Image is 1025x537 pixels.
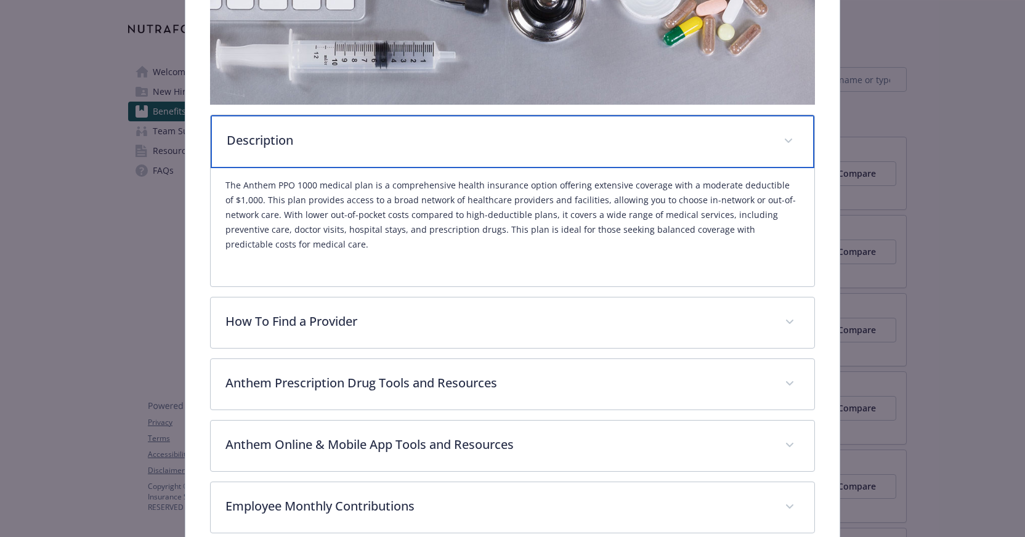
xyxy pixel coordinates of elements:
[211,482,815,533] div: Employee Monthly Contributions
[225,312,771,331] p: How To Find a Provider
[211,359,815,410] div: Anthem Prescription Drug Tools and Resources
[211,168,815,286] div: Description
[227,131,769,150] p: Description
[211,115,815,168] div: Description
[225,178,800,252] p: The Anthem PPO 1000 medical plan is a comprehensive health insurance option offering extensive co...
[225,374,771,392] p: Anthem Prescription Drug Tools and Resources
[211,421,815,471] div: Anthem Online & Mobile App Tools and Resources
[225,435,771,454] p: Anthem Online & Mobile App Tools and Resources
[211,297,815,348] div: How To Find a Provider
[225,497,771,515] p: Employee Monthly Contributions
